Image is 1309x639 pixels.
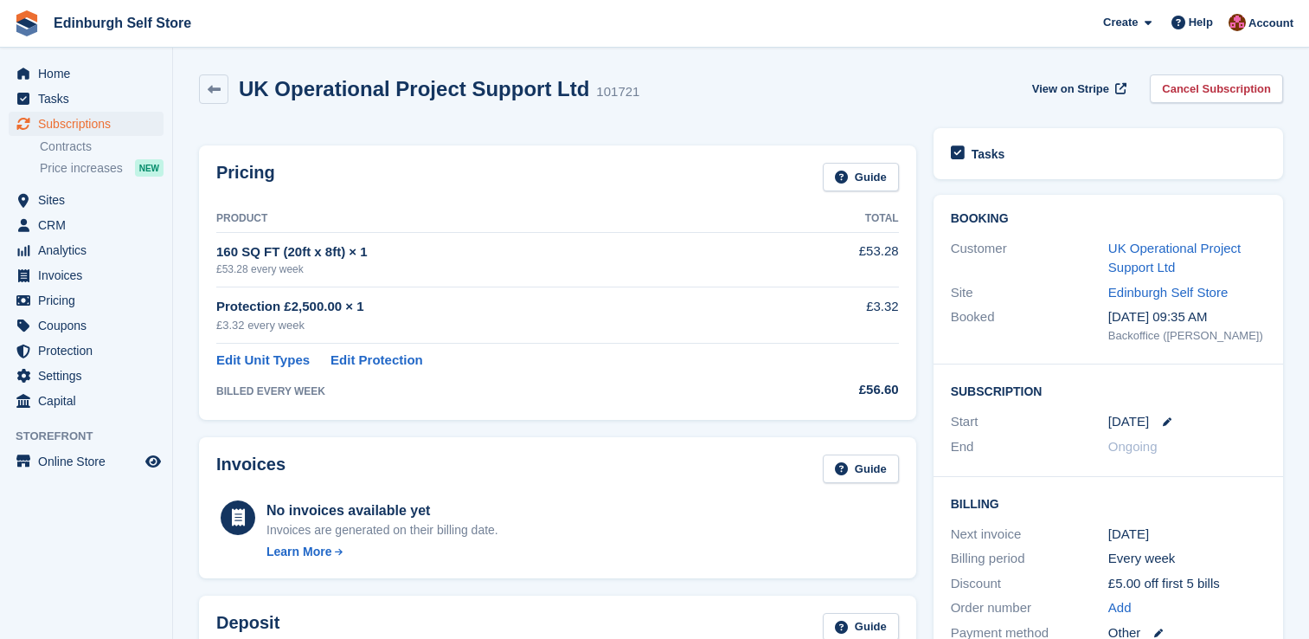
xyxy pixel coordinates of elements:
div: £56.60 [789,380,899,400]
a: View on Stripe [1025,74,1130,103]
span: Ongoing [1108,439,1158,454]
a: Preview store [143,451,164,472]
div: [DATE] [1108,525,1266,545]
a: menu [9,87,164,111]
span: Storefront [16,428,172,445]
div: £5.00 off first 5 bills [1108,574,1266,594]
div: Every week [1108,549,1266,569]
h2: UK Operational Project Support Ltd [239,77,589,100]
a: menu [9,188,164,212]
a: menu [9,288,164,313]
div: Learn More [266,543,331,561]
a: menu [9,313,164,338]
h2: Booking [951,212,1266,226]
a: Edinburgh Self Store [1108,285,1228,300]
div: Order number [951,598,1108,618]
span: Invoices [38,263,142,287]
div: End [951,437,1108,457]
a: Price increases NEW [40,158,164,177]
a: menu [9,364,164,388]
div: Customer [951,239,1108,278]
div: NEW [135,159,164,177]
h2: Tasks [972,146,1005,162]
a: menu [9,263,164,287]
h2: Invoices [216,455,286,483]
a: menu [9,61,164,86]
div: Discount [951,574,1108,594]
a: Edit Protection [330,351,423,371]
div: Start [951,412,1108,432]
a: Add [1108,598,1132,618]
a: menu [9,213,164,237]
a: Guide [823,455,899,483]
div: 101721 [596,82,639,102]
a: Edit Unit Types [216,351,310,371]
span: Help [1189,14,1213,31]
span: Online Store [38,449,142,474]
div: Backoffice ([PERSON_NAME]) [1108,327,1266,345]
div: Booked [951,307,1108,344]
a: menu [9,112,164,136]
span: Subscriptions [38,112,142,136]
span: Coupons [38,313,142,338]
span: Analytics [38,238,142,262]
div: BILLED EVERY WEEK [216,384,789,399]
a: Guide [823,163,899,191]
span: Tasks [38,87,142,111]
td: £53.28 [789,232,899,287]
a: Cancel Subscription [1150,74,1283,103]
a: menu [9,339,164,363]
a: Learn More [266,543,498,561]
div: Site [951,283,1108,303]
td: £3.32 [789,287,899,344]
div: £3.32 every week [216,317,789,334]
div: Protection £2,500.00 × 1 [216,297,789,317]
a: menu [9,389,164,413]
span: Create [1103,14,1138,31]
th: Product [216,205,789,233]
div: Invoices are generated on their billing date. [266,521,498,539]
span: Account [1248,15,1293,32]
h2: Billing [951,494,1266,512]
span: Home [38,61,142,86]
span: Settings [38,364,142,388]
div: [DATE] 09:35 AM [1108,307,1266,327]
div: £53.28 every week [216,261,789,277]
div: Billing period [951,549,1108,569]
span: CRM [38,213,142,237]
time: 2025-08-25 00:00:00 UTC [1108,412,1149,432]
div: Next invoice [951,525,1108,545]
div: 160 SQ FT (20ft x 8ft) × 1 [216,242,789,262]
span: Pricing [38,288,142,313]
img: Lucy Michalec [1229,14,1246,31]
span: View on Stripe [1032,81,1109,98]
h2: Subscription [951,382,1266,399]
th: Total [789,205,899,233]
img: stora-icon-8386f47178a22dfd0bd8f6a31ec36ba5ce8667c1dd55bd0f319d3a0aa187defe.svg [14,10,40,36]
span: Protection [38,339,142,363]
a: menu [9,449,164,474]
h2: Pricing [216,163,275,191]
span: Capital [38,389,142,413]
a: Contracts [40,139,164,155]
a: UK Operational Project Support Ltd [1108,241,1241,275]
a: Edinburgh Self Store [47,9,198,37]
a: menu [9,238,164,262]
span: Price increases [40,160,123,177]
div: No invoices available yet [266,500,498,521]
span: Sites [38,188,142,212]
